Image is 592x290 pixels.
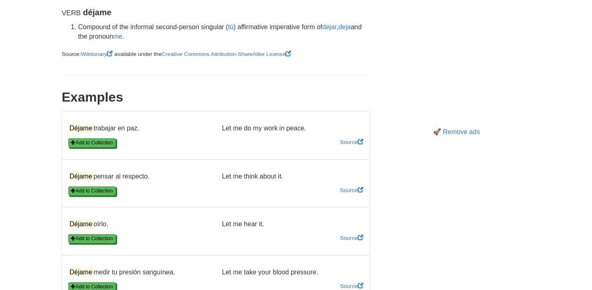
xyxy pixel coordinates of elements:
[382,8,530,123] iframe: Advertisement
[68,267,94,277] mark: Déjame
[62,172,216,181] p: pensar al respecto.
[62,88,370,107] div: Examples
[216,172,370,181] p: Let me think about it.
[216,124,370,133] p: Let me do my work in peace.
[78,23,370,42] li: Compound of the informal second-person singular ( ) affirmative imperative form of , and the pron...
[340,187,363,193] a: Source
[83,8,111,17] strong: déjame
[340,139,363,145] a: Source
[68,219,94,229] mark: Déjame
[433,128,480,135] a: 🚀 Remove ads
[68,123,94,133] mark: Déjame
[62,268,216,277] p: medir tu presión sanguínea.
[81,51,114,57] a: Wiktionary
[68,234,116,243] button: Add to Collection
[62,9,81,17] small: Verb
[62,51,291,57] small: Source: available under the
[322,23,337,30] a: dejar
[340,283,363,289] a: Source
[340,235,363,241] a: Source
[113,33,122,40] a: me
[216,220,370,229] p: Let me hear it.
[216,268,370,277] p: Let me take your blood pressure.
[62,220,216,229] p: oírlo.
[228,23,234,30] a: tú
[338,23,351,30] a: deja
[62,124,216,133] p: trabajar en paz.
[68,138,116,147] button: Add to Collection
[68,186,116,195] button: Add to Collection
[68,172,94,181] mark: Déjame
[162,51,291,57] a: Creative Commons Attribution-ShareAlike License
